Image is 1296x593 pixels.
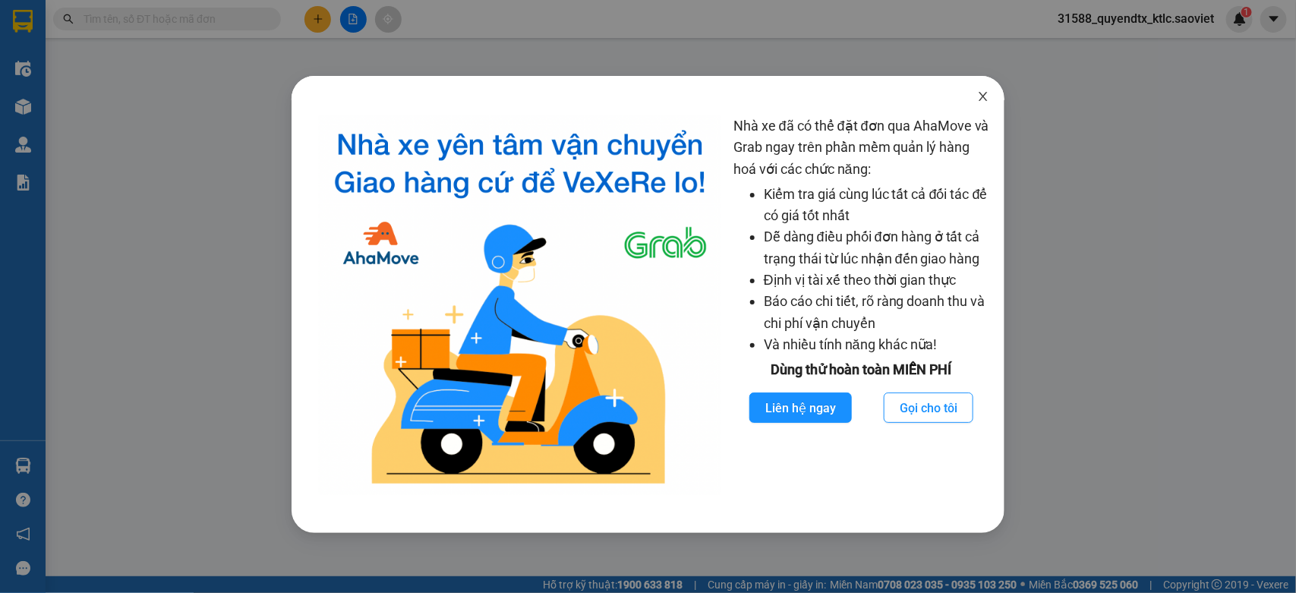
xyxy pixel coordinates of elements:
[764,226,989,270] li: Dễ dàng điều phối đơn hàng ở tất cả trạng thái từ lúc nhận đến giao hàng
[319,115,721,495] img: logo
[733,359,989,380] div: Dùng thử hoàn toàn MIỄN PHÍ
[764,291,989,334] li: Báo cáo chi tiết, rõ ràng doanh thu và chi phí vận chuyển
[884,393,973,423] button: Gọi cho tôi
[977,90,989,103] span: close
[962,76,1004,118] button: Close
[733,115,989,495] div: Nhà xe đã có thể đặt đơn qua AhaMove và Grab ngay trên phần mềm quản lý hàng hoá với các chức năng:
[764,184,989,227] li: Kiểm tra giá cùng lúc tất cả đối tác để có giá tốt nhất
[765,399,836,418] span: Liên hệ ngay
[900,399,957,418] span: Gọi cho tôi
[749,393,852,423] button: Liên hệ ngay
[764,334,989,355] li: Và nhiều tính năng khác nữa!
[764,270,989,291] li: Định vị tài xế theo thời gian thực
